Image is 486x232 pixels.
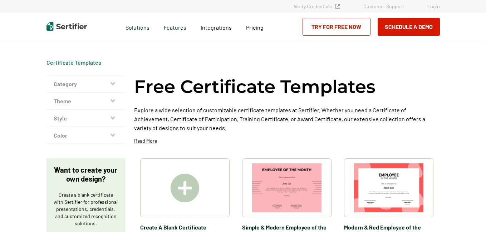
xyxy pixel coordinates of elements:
a: Verify Credentials [294,3,340,9]
img: Simple & Modern Employee of the Month Certificate Template [252,163,321,212]
span: Features [164,22,186,31]
a: Customer Support [363,3,404,9]
span: Create A Blank Certificate [140,223,230,232]
a: Try for Free Now [303,18,370,36]
img: Sertifier | Digital Credentialing Platform [46,22,87,31]
a: Integrations [201,22,232,31]
div: Breadcrumb [46,59,101,66]
a: Login [427,3,440,9]
button: Theme [46,93,125,110]
span: Pricing [246,24,264,31]
p: Read More [134,137,157,144]
a: Pricing [246,22,264,31]
button: Category [46,75,125,93]
h1: Free Certificate Templates [134,75,375,98]
img: Modern & Red Employee of the Month Certificate Template [354,163,423,212]
p: Create a blank certificate with Sertifier for professional presentations, credentials, and custom... [54,191,118,227]
button: Style [46,110,125,127]
span: Integrations [201,24,232,31]
span: Solutions [126,22,149,31]
img: Verified [335,4,340,9]
p: Explore a wide selection of customizable certificate templates at Sertifier. Whether you need a C... [134,105,440,132]
a: Certificate Templates [46,59,101,66]
p: Want to create your own design? [54,166,118,183]
button: Color [46,127,125,144]
img: Create A Blank Certificate [171,174,199,202]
